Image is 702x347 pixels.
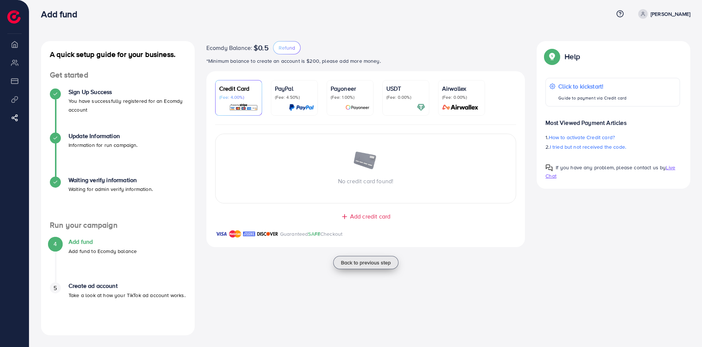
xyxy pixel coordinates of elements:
p: Click to kickstart! [558,82,626,91]
p: Help [565,52,580,61]
p: USDT [386,84,425,93]
img: brand [243,229,255,238]
p: 2. [545,142,680,151]
img: logo [7,10,21,24]
p: 1. [545,133,680,142]
p: No credit card found! [216,177,516,185]
iframe: Chat [671,314,697,341]
button: Refund [273,41,301,54]
p: Guaranteed Checkout [280,229,343,238]
span: 4 [54,240,57,248]
li: Add fund [41,238,195,282]
h4: A quick setup guide for your business. [41,50,195,59]
p: (Fee: 1.00%) [331,94,370,100]
p: Credit Card [219,84,258,93]
span: $0.5 [254,43,269,52]
p: Airwallex [442,84,481,93]
p: Add fund to Ecomdy balance [69,247,137,256]
span: Add credit card [350,212,390,221]
img: image [353,152,379,171]
span: Refund [279,44,295,51]
img: card [417,103,425,112]
li: Update Information [41,133,195,177]
img: brand [257,229,278,238]
p: Information for run campaign. [69,141,138,149]
p: (Fee: 4.00%) [219,94,258,100]
span: SAFE [308,230,320,238]
h4: Run your campaign [41,221,195,230]
p: [PERSON_NAME] [651,10,690,18]
span: Back to previous step [341,259,391,266]
li: Sign Up Success [41,88,195,133]
img: card [289,103,314,112]
h4: Get started [41,71,195,80]
h4: Update Information [69,133,138,140]
li: Waiting verify information [41,177,195,221]
p: PayPal [275,84,314,93]
h4: Create ad account [69,282,185,289]
span: If you have any problem, please contact us by [556,164,666,171]
li: Create ad account [41,282,195,326]
h4: Add fund [69,238,137,245]
span: I tried but not received the code. [550,143,626,151]
p: *Minimum balance to create an account is $200, please add more money. [206,57,525,65]
p: (Fee: 4.50%) [275,94,314,100]
img: Popup guide [545,164,553,171]
h3: Add fund [41,9,83,19]
h4: Waiting verify information [69,177,153,184]
button: Back to previous step [333,256,398,269]
img: Popup guide [545,50,559,63]
h4: Sign Up Success [69,88,186,95]
p: Payoneer [331,84,370,93]
p: Guide to payment via Credit card [558,94,626,102]
img: brand [215,229,227,238]
p: Most Viewed Payment Articles [545,112,680,127]
img: card [229,103,258,112]
span: How to activate Credit card? [549,134,615,141]
img: brand [229,229,241,238]
p: Take a look at how your TikTok ad account works. [69,291,185,300]
img: card [345,103,370,112]
span: Ecomdy Balance: [206,43,252,52]
p: (Fee: 0.00%) [442,94,481,100]
a: [PERSON_NAME] [635,9,690,19]
p: You have successfully registered for an Ecomdy account [69,97,186,114]
img: card [440,103,481,112]
span: 5 [54,284,57,292]
p: Waiting for admin verify information. [69,185,153,194]
p: (Fee: 0.00%) [386,94,425,100]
